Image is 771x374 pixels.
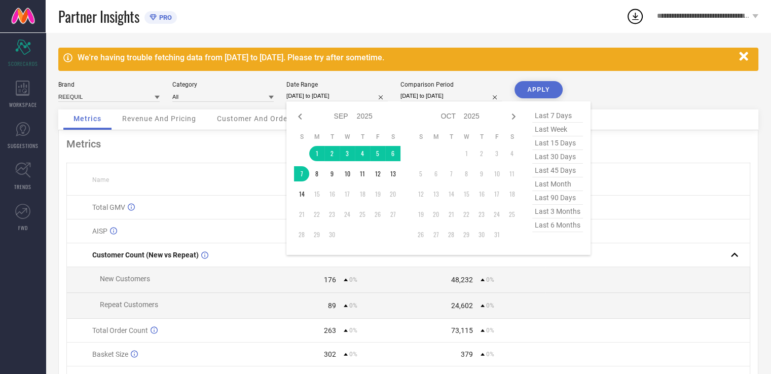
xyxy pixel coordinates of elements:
[340,207,355,222] td: Wed Sep 24 2025
[504,186,520,202] td: Sat Oct 18 2025
[428,166,444,181] td: Mon Oct 06 2025
[459,166,474,181] td: Wed Oct 08 2025
[355,133,370,141] th: Thursday
[349,302,357,309] span: 0%
[14,183,31,191] span: TRENDS
[474,133,489,141] th: Thursday
[532,136,583,150] span: last 15 days
[340,133,355,141] th: Wednesday
[504,146,520,161] td: Sat Oct 04 2025
[328,302,336,310] div: 89
[309,146,324,161] td: Mon Sep 01 2025
[355,166,370,181] td: Thu Sep 11 2025
[459,133,474,141] th: Wednesday
[413,166,428,181] td: Sun Oct 05 2025
[349,276,357,283] span: 0%
[370,166,385,181] td: Fri Sep 12 2025
[444,227,459,242] td: Tue Oct 28 2025
[324,207,340,222] td: Tue Sep 23 2025
[444,166,459,181] td: Tue Oct 07 2025
[370,146,385,161] td: Fri Sep 05 2025
[309,133,324,141] th: Monday
[58,6,139,27] span: Partner Insights
[400,81,502,88] div: Comparison Period
[100,275,150,283] span: New Customers
[309,227,324,242] td: Mon Sep 29 2025
[340,186,355,202] td: Wed Sep 17 2025
[8,142,39,149] span: SUGGESTIONS
[451,276,473,284] div: 48,232
[459,146,474,161] td: Wed Oct 01 2025
[444,133,459,141] th: Tuesday
[92,251,199,259] span: Customer Count (New vs Repeat)
[294,133,309,141] th: Sunday
[474,207,489,222] td: Thu Oct 23 2025
[532,218,583,232] span: last 6 months
[92,326,148,334] span: Total Order Count
[413,227,428,242] td: Sun Oct 26 2025
[504,166,520,181] td: Sat Oct 11 2025
[370,186,385,202] td: Fri Sep 19 2025
[324,146,340,161] td: Tue Sep 02 2025
[18,224,28,232] span: FWD
[532,109,583,123] span: last 7 days
[294,110,306,123] div: Previous month
[92,203,125,211] span: Total GMV
[294,166,309,181] td: Sun Sep 07 2025
[324,166,340,181] td: Tue Sep 09 2025
[486,351,494,358] span: 0%
[474,166,489,181] td: Thu Oct 09 2025
[489,166,504,181] td: Fri Oct 10 2025
[355,207,370,222] td: Thu Sep 25 2025
[324,276,336,284] div: 176
[309,166,324,181] td: Mon Sep 08 2025
[8,60,38,67] span: SCORECARDS
[340,146,355,161] td: Wed Sep 03 2025
[489,186,504,202] td: Fri Oct 17 2025
[324,227,340,242] td: Tue Sep 30 2025
[66,138,750,150] div: Metrics
[428,133,444,141] th: Monday
[385,207,400,222] td: Sat Sep 27 2025
[489,227,504,242] td: Fri Oct 31 2025
[532,191,583,205] span: last 90 days
[486,276,494,283] span: 0%
[294,207,309,222] td: Sun Sep 21 2025
[385,133,400,141] th: Saturday
[309,207,324,222] td: Mon Sep 22 2025
[286,81,388,88] div: Date Range
[370,207,385,222] td: Fri Sep 26 2025
[428,207,444,222] td: Mon Oct 20 2025
[385,166,400,181] td: Sat Sep 13 2025
[172,81,274,88] div: Category
[626,7,644,25] div: Open download list
[324,350,336,358] div: 302
[294,227,309,242] td: Sun Sep 28 2025
[532,164,583,177] span: last 45 days
[349,327,357,334] span: 0%
[489,146,504,161] td: Fri Oct 03 2025
[400,91,502,101] input: Select comparison period
[504,133,520,141] th: Saturday
[324,133,340,141] th: Tuesday
[78,53,734,62] div: We're having trouble fetching data from [DATE] to [DATE]. Please try after sometime.
[74,115,101,123] span: Metrics
[486,302,494,309] span: 0%
[309,186,324,202] td: Mon Sep 15 2025
[294,186,309,202] td: Sun Sep 14 2025
[413,186,428,202] td: Sun Oct 12 2025
[532,123,583,136] span: last week
[385,186,400,202] td: Sat Sep 20 2025
[286,91,388,101] input: Select date range
[355,186,370,202] td: Thu Sep 18 2025
[489,133,504,141] th: Friday
[413,207,428,222] td: Sun Oct 19 2025
[459,186,474,202] td: Wed Oct 15 2025
[504,207,520,222] td: Sat Oct 25 2025
[355,146,370,161] td: Thu Sep 04 2025
[444,186,459,202] td: Tue Oct 14 2025
[217,115,295,123] span: Customer And Orders
[370,133,385,141] th: Friday
[92,176,109,183] span: Name
[474,186,489,202] td: Thu Oct 16 2025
